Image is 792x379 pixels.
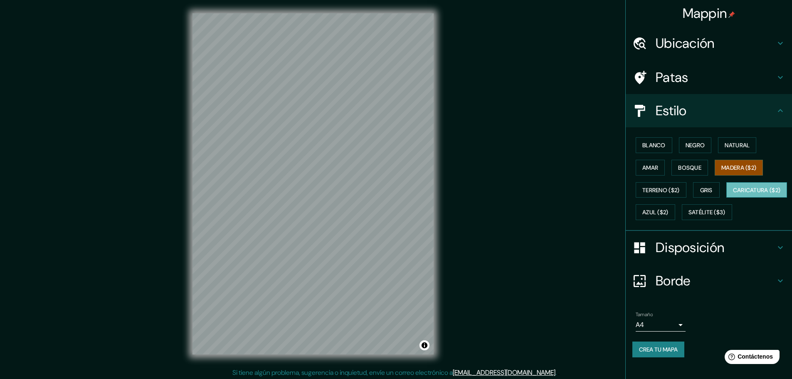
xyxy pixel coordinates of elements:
font: Gris [700,186,713,194]
button: Amar [636,160,665,176]
font: Terreno ($2) [642,186,680,194]
font: Madera ($2) [721,164,756,171]
font: Ubicación [656,35,715,52]
font: Si tiene algún problema, sugerencia o inquietud, envíe un correo electrónico a [232,368,453,377]
font: A4 [636,320,644,329]
font: Azul ($2) [642,209,669,216]
button: Terreno ($2) [636,182,686,198]
a: [EMAIL_ADDRESS][DOMAIN_NAME] [453,368,555,377]
button: Bosque [671,160,708,176]
div: A4 [636,318,686,332]
font: Blanco [642,141,666,149]
canvas: Mapa [192,13,434,354]
button: Negro [679,137,712,153]
font: . [557,368,558,377]
font: . [558,368,560,377]
div: Ubicación [626,27,792,60]
font: Crea tu mapa [639,346,678,353]
font: Caricatura ($2) [733,186,781,194]
button: Satélite ($3) [682,204,732,220]
font: Negro [686,141,705,149]
button: Azul ($2) [636,204,675,220]
button: Crea tu mapa [632,342,684,357]
button: Caricatura ($2) [726,182,787,198]
font: Estilo [656,102,687,119]
div: Estilo [626,94,792,127]
font: Tamaño [636,311,653,318]
font: Satélite ($3) [688,209,725,216]
font: Natural [725,141,750,149]
font: Bosque [678,164,701,171]
font: Mappin [683,5,727,22]
button: Activar o desactivar atribución [419,340,429,350]
button: Gris [693,182,720,198]
font: Borde [656,272,691,290]
img: pin-icon.png [728,11,735,18]
iframe: Lanzador de widgets de ayuda [718,347,783,370]
font: Patas [656,69,688,86]
font: Amar [642,164,658,171]
div: Disposición [626,231,792,264]
button: Madera ($2) [715,160,763,176]
button: Natural [718,137,756,153]
button: Blanco [636,137,672,153]
div: Borde [626,264,792,297]
div: Patas [626,61,792,94]
font: . [555,368,557,377]
font: Disposición [656,239,724,256]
